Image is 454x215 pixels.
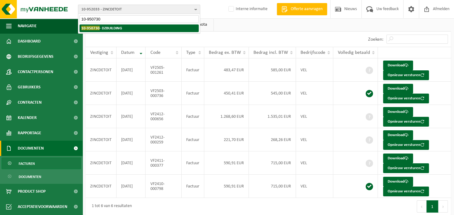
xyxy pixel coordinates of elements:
[249,128,296,151] td: 268,26 EUR
[19,171,41,183] span: Documenten
[182,58,204,82] td: Factuur
[249,58,296,82] td: 585,00 EUR
[86,105,116,128] td: ZINCDETOIT
[204,151,249,175] td: 590,91 EUR
[296,175,333,198] td: VEL
[18,110,37,125] span: Kalender
[86,58,116,82] td: ZINCDETOIT
[146,151,182,175] td: VF2411-000377
[383,70,429,80] button: Opnieuw versturen
[209,50,241,55] span: Bedrag ex. BTW
[121,50,135,55] span: Datum
[150,50,160,55] span: Code
[116,58,146,82] td: [DATE]
[146,128,182,151] td: VF2412-000259
[383,177,413,187] a: Download
[186,50,195,55] span: Type
[86,175,116,198] td: ZINCDETOIT
[146,82,182,105] td: VF2503-000736
[78,5,200,14] button: 10-952033 - ZINCDETOIT
[116,151,146,175] td: [DATE]
[116,175,146,198] td: [DATE]
[249,82,296,105] td: 545,00 EUR
[182,151,204,175] td: Factuur
[18,125,41,141] span: Rapportage
[18,141,44,156] span: Documenten
[383,84,413,94] a: Download
[18,64,53,80] span: Contactpersonen
[227,5,268,14] label: Interne informatie
[296,58,333,82] td: VEL
[182,82,204,105] td: Factuur
[204,58,249,82] td: 483,47 EUR
[86,82,116,105] td: ZINCDETOIT
[383,107,413,117] a: Download
[81,5,192,14] span: 10-952033 - ZINCDETOIT
[296,105,333,128] td: VEL
[426,200,438,213] button: 1
[2,171,81,182] a: Documenten
[146,105,182,128] td: VF2412-000656
[182,105,204,128] td: Factuur
[18,95,42,110] span: Contracten
[86,151,116,175] td: ZINCDETOIT
[368,37,383,42] label: Zoeken:
[86,128,116,151] td: ZINCDETOIT
[18,199,67,214] span: Acceptatievoorwaarden
[146,175,182,198] td: VF2410-000798
[89,201,132,212] div: 1 tot 6 van 6 resultaten
[81,26,122,30] strong: - DZBUILDING
[116,105,146,128] td: [DATE]
[2,158,81,169] a: Facturen
[301,50,325,55] span: Bedrijfscode
[249,151,296,175] td: 715,00 EUR
[90,50,108,55] span: Vestiging
[383,94,429,103] button: Opnieuw versturen
[116,82,146,105] td: [DATE]
[383,117,429,127] button: Opnieuw versturen
[438,200,448,213] button: Next
[204,175,249,198] td: 590,91 EUR
[18,49,54,64] span: Bedrijfsgegevens
[249,105,296,128] td: 1.535,01 EUR
[383,61,413,70] a: Download
[182,128,204,151] td: Factuur
[383,187,429,196] button: Opnieuw versturen
[146,58,182,82] td: VF2505-001261
[296,151,333,175] td: VEL
[296,128,333,151] td: VEL
[277,3,327,15] a: Offerte aanvragen
[383,140,429,150] button: Opnieuw versturen
[383,163,429,173] button: Opnieuw versturen
[116,128,146,151] td: [DATE]
[249,175,296,198] td: 715,00 EUR
[289,6,324,12] span: Offerte aanvragen
[383,154,413,163] a: Download
[296,82,333,105] td: VEL
[253,50,288,55] span: Bedrag incl. BTW
[182,175,204,198] td: Factuur
[417,200,426,213] button: Previous
[19,158,35,169] span: Facturen
[18,18,37,34] span: Navigatie
[18,34,41,49] span: Dashboard
[204,82,249,105] td: 450,41 EUR
[81,26,100,30] span: 10-950730
[18,184,46,199] span: Product Shop
[338,50,370,55] span: Volledig betaald
[383,130,413,140] a: Download
[204,128,249,151] td: 221,70 EUR
[79,15,199,23] input: Zoeken naar gekoppelde vestigingen
[18,80,41,95] span: Gebruikers
[204,105,249,128] td: 1.268,60 EUR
